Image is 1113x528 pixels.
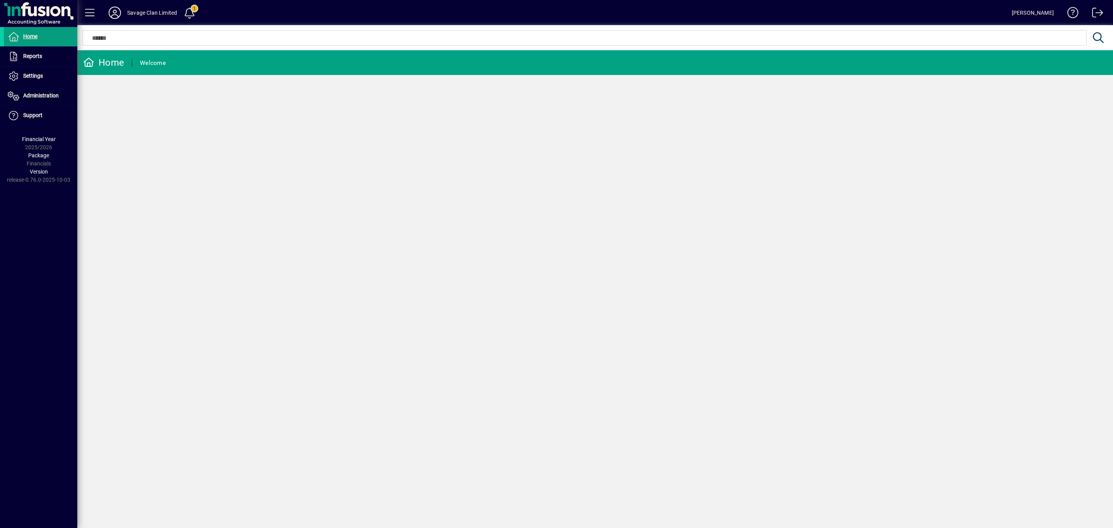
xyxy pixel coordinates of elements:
[28,152,49,158] span: Package
[22,136,56,142] span: Financial Year
[23,33,37,39] span: Home
[4,106,77,125] a: Support
[1012,7,1054,19] div: [PERSON_NAME]
[23,112,43,118] span: Support
[1062,2,1079,27] a: Knowledge Base
[23,92,59,99] span: Administration
[140,57,166,69] div: Welcome
[4,47,77,66] a: Reports
[4,86,77,106] a: Administration
[127,7,177,19] div: Savage Clan Limited
[30,169,48,175] span: Version
[4,66,77,86] a: Settings
[83,56,124,69] div: Home
[23,53,42,59] span: Reports
[1086,2,1103,27] a: Logout
[102,6,127,20] button: Profile
[23,73,43,79] span: Settings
